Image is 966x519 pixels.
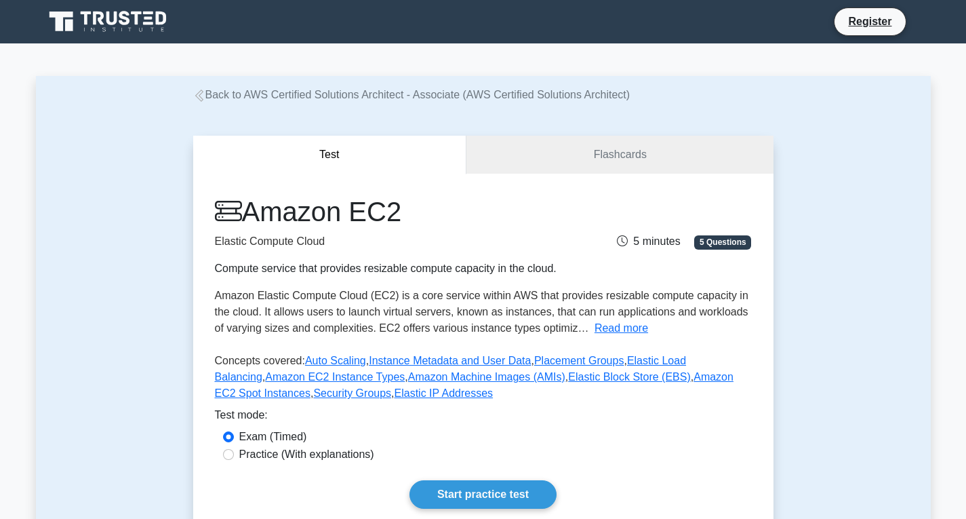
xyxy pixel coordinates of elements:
[617,235,680,247] span: 5 minutes
[840,13,900,30] a: Register
[215,233,567,250] p: Elastic Compute Cloud
[534,355,624,366] a: Placement Groups
[193,89,630,100] a: Back to AWS Certified Solutions Architect - Associate (AWS Certified Solutions Architect)
[215,407,752,429] div: Test mode:
[409,480,557,509] a: Start practice test
[215,353,752,407] p: Concepts covered: , , , , , , , , ,
[265,371,405,383] a: Amazon EC2 Instance Types
[395,387,494,399] a: Elastic IP Addresses
[193,136,467,174] button: Test
[239,429,307,445] label: Exam (Timed)
[239,446,374,463] label: Practice (With explanations)
[369,355,531,366] a: Instance Metadata and User Data
[215,195,567,228] h1: Amazon EC2
[568,371,691,383] a: Elastic Block Store (EBS)
[595,320,648,337] button: Read more
[694,235,751,249] span: 5 Questions
[215,290,748,334] span: Amazon Elastic Compute Cloud (EC2) is a core service within AWS that provides resizable compute c...
[408,371,565,383] a: Amazon Machine Images (AMIs)
[215,261,567,277] div: Compute service that provides resizable compute capacity in the cloud.
[466,136,773,174] a: Flashcards
[313,387,391,399] a: Security Groups
[305,355,366,366] a: Auto Scaling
